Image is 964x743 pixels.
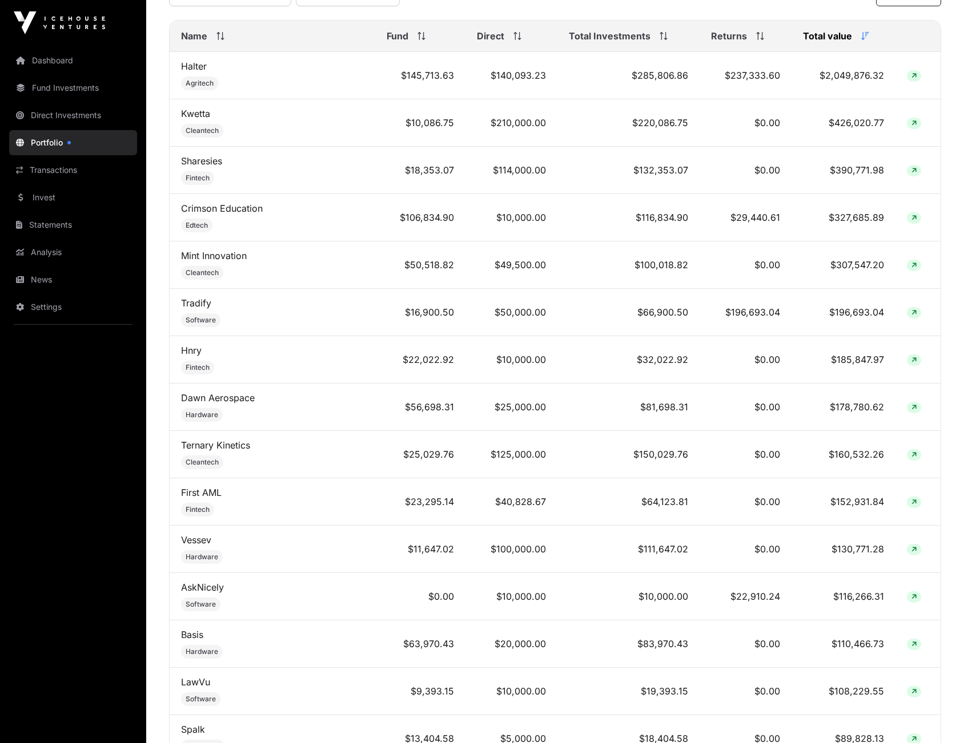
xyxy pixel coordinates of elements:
[186,173,210,183] span: Fintech
[465,241,557,289] td: $49,500.00
[792,573,896,620] td: $116,266.31
[557,241,700,289] td: $100,018.82
[186,126,219,135] span: Cleantech
[181,60,207,72] a: Halter
[181,250,247,261] a: Mint Innovation
[9,212,137,237] a: Statements
[792,336,896,383] td: $185,847.97
[375,573,465,620] td: $0.00
[557,194,700,241] td: $116,834.90
[477,29,504,43] span: Direct
[465,289,557,336] td: $50,000.00
[465,668,557,715] td: $10,000.00
[700,52,792,99] td: $237,333.60
[181,297,211,309] a: Tradify
[9,130,137,155] a: Portfolio
[181,629,203,640] a: Basis
[792,241,896,289] td: $307,547.20
[9,267,137,292] a: News
[700,336,792,383] td: $0.00
[465,147,557,194] td: $114,000.00
[181,29,207,43] span: Name
[557,99,700,147] td: $220,086.75
[375,147,465,194] td: $18,353.07
[557,383,700,431] td: $81,698.31
[557,147,700,194] td: $132,353.07
[465,194,557,241] td: $10,000.00
[186,647,218,656] span: Hardware
[181,439,250,451] a: Ternary Kinetics
[792,668,896,715] td: $108,229.55
[181,582,224,593] a: AskNicely
[700,573,792,620] td: $22,910.24
[465,620,557,668] td: $20,000.00
[569,29,650,43] span: Total Investments
[375,241,465,289] td: $50,518.82
[181,724,205,735] a: Spalk
[700,289,792,336] td: $196,693.04
[792,52,896,99] td: $2,049,876.32
[375,289,465,336] td: $16,900.50
[181,534,211,546] a: Vessev
[375,431,465,478] td: $25,029.76
[557,336,700,383] td: $32,022.92
[465,383,557,431] td: $25,000.00
[375,52,465,99] td: $145,713.63
[792,478,896,526] td: $152,931.84
[375,336,465,383] td: $22,022.92
[181,345,202,356] a: Hnry
[375,478,465,526] td: $23,295.14
[186,552,218,562] span: Hardware
[186,221,208,230] span: Edtech
[181,155,222,167] a: Sharesies
[186,458,219,467] span: Cleantech
[181,487,222,498] a: First AML
[792,147,896,194] td: $390,771.98
[700,147,792,194] td: $0.00
[186,79,214,88] span: Agritech
[700,431,792,478] td: $0.00
[557,526,700,573] td: $111,647.02
[557,573,700,620] td: $10,000.00
[9,158,137,183] a: Transactions
[181,203,263,214] a: Crimson Education
[186,505,210,514] span: Fintech
[465,99,557,147] td: $210,000.00
[557,478,700,526] td: $64,123.81
[375,99,465,147] td: $10,086.75
[557,431,700,478] td: $150,029.76
[557,620,700,668] td: $83,970.43
[375,668,465,715] td: $9,393.15
[465,478,557,526] td: $40,828.67
[9,185,137,210] a: Invest
[186,410,218,419] span: Hardware
[186,316,216,325] span: Software
[375,194,465,241] td: $106,834.90
[465,52,557,99] td: $140,093.23
[792,526,896,573] td: $130,771.28
[907,688,964,743] iframe: Chat Widget
[792,431,896,478] td: $160,532.26
[14,11,105,34] img: Icehouse Ventures Logo
[557,289,700,336] td: $66,900.50
[465,573,557,620] td: $10,000.00
[700,241,792,289] td: $0.00
[181,676,210,688] a: LawVu
[700,383,792,431] td: $0.00
[711,29,747,43] span: Returns
[803,29,852,43] span: Total value
[557,52,700,99] td: $285,806.86
[186,268,219,277] span: Cleantech
[700,99,792,147] td: $0.00
[387,29,408,43] span: Fund
[181,108,210,119] a: Kwetta
[9,103,137,128] a: Direct Investments
[375,526,465,573] td: $11,647.02
[9,75,137,100] a: Fund Investments
[465,431,557,478] td: $125,000.00
[700,620,792,668] td: $0.00
[792,289,896,336] td: $196,693.04
[792,383,896,431] td: $178,780.62
[700,478,792,526] td: $0.00
[792,620,896,668] td: $110,466.73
